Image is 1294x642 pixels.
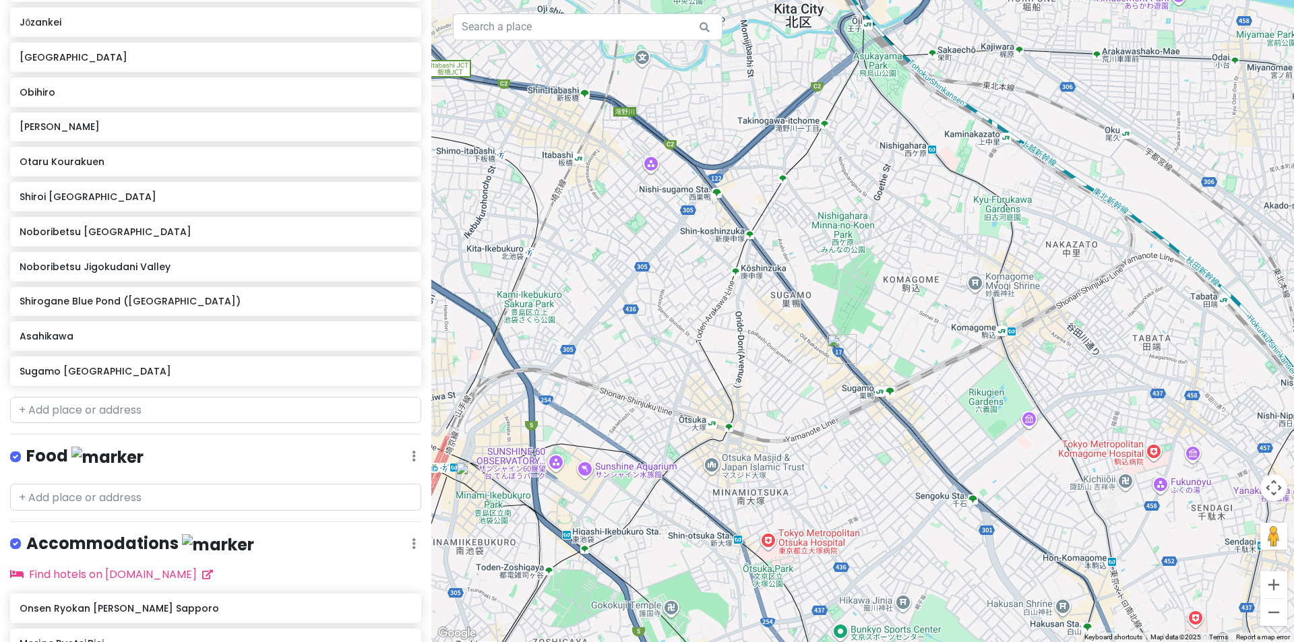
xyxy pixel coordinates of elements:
[20,16,411,28] h6: Jōzankei
[1260,523,1287,550] button: Drag Pegman onto the map to open Street View
[71,447,144,468] img: marker
[20,602,411,614] h6: Onsen Ryokan [PERSON_NAME] Sapporo
[10,567,213,582] a: Find hotels on [DOMAIN_NAME]
[827,334,857,364] div: Sugamo Jizodori Shopping Street
[1260,599,1287,626] button: Zoom out
[182,534,254,555] img: marker
[20,330,411,342] h6: Asahikawa
[20,86,411,98] h6: Obihiro
[20,226,411,238] h6: Noboribetsu [GEOGRAPHIC_DATA]
[1236,633,1290,641] a: Report a map error
[1260,474,1287,501] button: Map camera controls
[453,13,722,40] input: Search a place
[20,51,411,63] h6: [GEOGRAPHIC_DATA]
[20,191,411,203] h6: Shiroi [GEOGRAPHIC_DATA]
[1084,633,1142,642] button: Keyboard shortcuts
[435,624,479,642] a: Open this area in Google Maps (opens a new window)
[10,484,421,511] input: + Add place or address
[20,261,411,273] h6: Noboribetsu Jigokudani Valley
[10,397,421,424] input: + Add place or address
[20,121,411,133] h6: [PERSON_NAME]
[456,462,485,492] div: DEL style Ikebukuro Higashiguchi by Daiwa Roynet Hotel
[1150,633,1201,641] span: Map data ©2025
[435,624,479,642] img: Google
[1260,571,1287,598] button: Zoom in
[1209,633,1228,641] a: Terms
[20,295,411,307] h6: Shirogane Blue Pond ([GEOGRAPHIC_DATA])
[26,445,144,468] h4: Food
[20,365,411,377] h6: Sugamo [GEOGRAPHIC_DATA]
[26,533,254,555] h4: Accommodations
[20,156,411,168] h6: Otaru Kourakuen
